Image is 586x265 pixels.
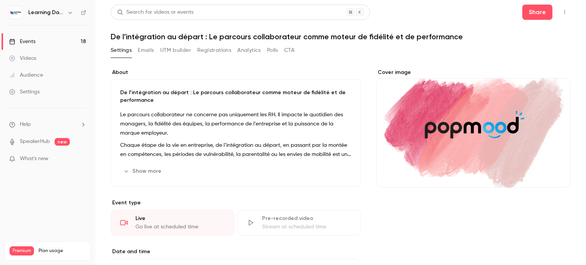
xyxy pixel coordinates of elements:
[197,44,231,56] button: Registrations
[160,44,191,56] button: UTM builder
[28,9,64,16] h6: Learning Days
[9,88,40,96] div: Settings
[262,215,351,222] div: Pre-recorded video
[20,138,50,146] a: SpeakerHub
[135,215,225,222] div: Live
[522,5,552,20] button: Share
[20,120,31,128] span: Help
[237,44,261,56] button: Analytics
[10,246,34,255] span: Premium
[39,248,86,254] span: Plan usage
[262,223,351,231] div: Stream at scheduled time
[111,199,361,207] p: Event type
[20,155,48,163] span: What's new
[376,69,571,76] label: Cover image
[111,210,234,236] div: LiveGo live at scheduled time
[376,69,571,188] section: Cover image
[111,44,132,56] button: Settings
[267,44,278,56] button: Polls
[10,6,22,19] img: Learning Days
[120,89,351,104] p: De l’intégration au départ : Le parcours collaborateur comme moteur de fidélité et de performance
[111,248,361,255] label: Date and time
[9,71,43,79] div: Audience
[9,55,36,62] div: Videos
[9,38,35,45] div: Events
[111,69,361,76] label: About
[237,210,361,236] div: Pre-recorded videoStream at scheduled time
[77,156,86,162] iframe: Noticeable Trigger
[284,44,295,56] button: CTA
[9,120,86,128] li: help-dropdown-opener
[120,141,351,159] p: Chaque étape de la vie en entreprise, de l’intégration au départ, en passant par la montée en com...
[55,138,70,146] span: new
[138,44,154,56] button: Emails
[135,223,225,231] div: Go live at scheduled time
[117,8,193,16] div: Search for videos or events
[120,110,351,138] p: Le parcours collaborateur ne concerne pas uniquement les RH. Il impacte le quotidien des managers...
[111,32,571,41] h1: De l’intégration au départ : Le parcours collaborateur comme moteur de fidélité et de performance
[120,165,166,177] button: Show more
